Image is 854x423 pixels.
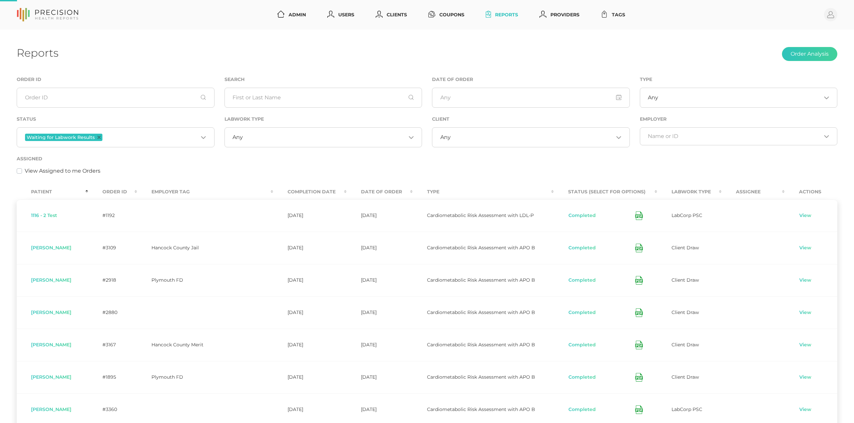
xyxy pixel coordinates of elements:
[137,184,273,199] th: Employer Tag : activate to sort column ascending
[427,212,534,218] span: Cardiometabolic Risk Assessment with LDL-P
[722,184,785,199] th: Assignee : activate to sort column ascending
[432,88,630,108] input: Any
[347,264,413,296] td: [DATE]
[325,9,357,21] a: Users
[568,212,596,219] button: Completed
[672,245,699,251] span: Client Draw
[104,133,198,142] input: Search for option
[225,88,422,108] input: First or Last Name
[31,406,71,412] span: [PERSON_NAME]
[554,184,657,199] th: Status (Select for Options) : activate to sort column ascending
[432,77,473,82] label: Date of Order
[483,9,521,21] a: Reports
[648,133,821,140] input: Search for option
[88,296,137,329] td: #2880
[799,342,812,348] a: View
[373,9,410,21] a: Clients
[432,116,449,122] label: Client
[568,309,596,316] button: Completed
[440,134,451,141] span: Any
[347,361,413,393] td: [DATE]
[640,127,838,145] div: Search for option
[799,245,812,251] a: View
[568,277,596,284] button: Completed
[273,361,347,393] td: [DATE]
[273,329,347,361] td: [DATE]
[31,342,71,348] span: [PERSON_NAME]
[413,184,554,199] th: Type : activate to sort column ascending
[31,245,71,251] span: [PERSON_NAME]
[225,77,245,82] label: Search
[273,199,347,232] td: [DATE]
[88,264,137,296] td: #2918
[785,184,837,199] th: Actions
[799,374,812,381] a: View
[137,232,273,264] td: Hancock County Jail
[275,9,309,21] a: Admin
[17,77,41,82] label: Order ID
[88,199,137,232] td: #1192
[88,232,137,264] td: #3109
[97,136,101,139] button: Deselect Waiting for Labwork Results
[799,406,812,413] a: View
[31,212,57,218] span: 1116 - 2 Test
[799,309,812,316] a: View
[568,245,596,251] button: Completed
[137,361,273,393] td: Plymouth FD
[427,374,535,380] span: Cardiometabolic Risk Assessment with APO B
[273,264,347,296] td: [DATE]
[427,342,535,348] span: Cardiometabolic Risk Assessment with APO B
[672,406,702,412] span: LabCorp PSC
[451,134,614,141] input: Search for option
[799,277,812,284] a: View
[657,184,722,199] th: Labwork Type : activate to sort column ascending
[25,167,100,175] label: View Assigned to me Orders
[640,88,838,108] div: Search for option
[233,134,243,141] span: Any
[648,94,658,101] span: Any
[31,309,71,315] span: [PERSON_NAME]
[568,374,596,381] button: Completed
[225,127,422,147] div: Search for option
[243,134,406,141] input: Search for option
[88,329,137,361] td: #3167
[347,296,413,329] td: [DATE]
[427,245,535,251] span: Cardiometabolic Risk Assessment with APO B
[31,277,71,283] span: [PERSON_NAME]
[17,46,58,59] h1: Reports
[273,296,347,329] td: [DATE]
[568,342,596,348] button: Completed
[88,361,137,393] td: #1895
[137,264,273,296] td: Plymouth FD
[640,77,652,82] label: Type
[273,232,347,264] td: [DATE]
[799,212,812,219] a: View
[347,232,413,264] td: [DATE]
[88,184,137,199] th: Order ID : activate to sort column ascending
[658,94,821,101] input: Search for option
[347,184,413,199] th: Date Of Order : activate to sort column ascending
[137,329,273,361] td: Hancock County Merit
[427,277,535,283] span: Cardiometabolic Risk Assessment with APO B
[432,127,630,147] div: Search for option
[672,277,699,283] span: Client Draw
[426,9,467,21] a: Coupons
[347,199,413,232] td: [DATE]
[598,9,628,21] a: Tags
[17,116,36,122] label: Status
[672,342,699,348] span: Client Draw
[17,88,215,108] input: Order ID
[672,309,699,315] span: Client Draw
[427,309,535,315] span: Cardiometabolic Risk Assessment with APO B
[17,184,88,199] th: Patient : activate to sort column descending
[537,9,582,21] a: Providers
[17,156,42,162] label: Assigned
[672,212,702,218] span: LabCorp PSC
[427,406,535,412] span: Cardiometabolic Risk Assessment with APO B
[31,374,71,380] span: [PERSON_NAME]
[568,406,596,413] button: Completed
[273,184,347,199] th: Completion Date : activate to sort column ascending
[640,116,667,122] label: Employer
[225,116,264,122] label: Labwork Type
[672,374,699,380] span: Client Draw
